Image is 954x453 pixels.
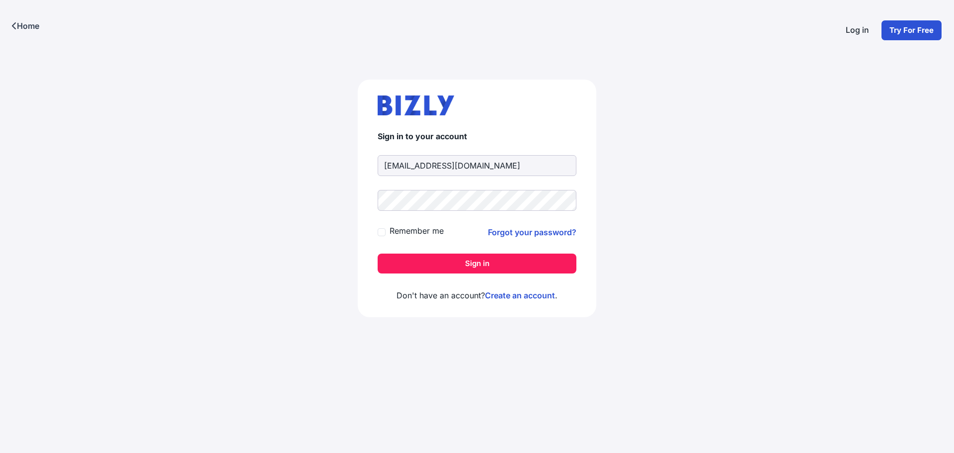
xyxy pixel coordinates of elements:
a: Log in [838,20,877,41]
button: Sign in [378,254,576,273]
p: Don't have an account? . [378,289,576,301]
a: Forgot your password? [488,226,576,238]
a: Try For Free [881,20,942,41]
h4: Sign in to your account [378,131,576,141]
img: bizly_logo.svg [378,95,454,115]
a: Create an account [485,290,555,300]
input: Email [378,155,576,176]
label: Remember me [390,225,444,237]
